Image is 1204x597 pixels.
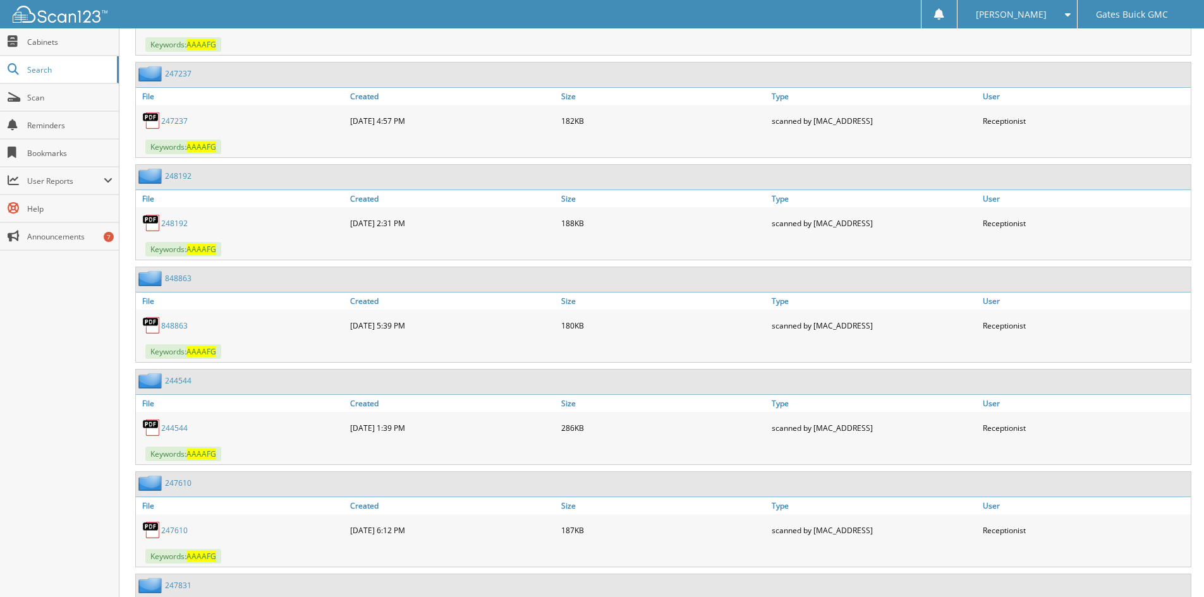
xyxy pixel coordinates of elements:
a: Created [347,497,558,514]
span: AAAAFG [186,346,216,357]
a: Type [769,395,980,412]
a: 247610 [161,525,188,536]
a: Created [347,88,558,105]
div: Receptionist [980,108,1191,133]
div: scanned by [MAC_ADDRESS] [769,517,980,543]
img: folder2.png [138,373,165,389]
div: 188KB [558,210,769,236]
a: 247831 [165,580,192,591]
a: Size [558,497,769,514]
span: Cabinets [27,37,112,47]
div: scanned by [MAC_ADDRESS] [769,108,980,133]
a: 247237 [161,116,188,126]
a: 848863 [165,273,192,284]
a: Type [769,497,980,514]
div: Receptionist [980,313,1191,338]
img: folder2.png [138,577,165,593]
div: Receptionist [980,210,1191,236]
a: File [136,395,347,412]
img: folder2.png [138,270,165,286]
img: folder2.png [138,168,165,184]
a: Size [558,88,769,105]
a: File [136,190,347,207]
span: AAAAFG [186,449,216,459]
div: scanned by [MAC_ADDRESS] [769,415,980,440]
img: PDF.png [142,111,161,130]
div: [DATE] 4:57 PM [347,108,558,133]
span: Reminders [27,120,112,131]
div: 180KB [558,313,769,338]
div: scanned by [MAC_ADDRESS] [769,313,980,338]
span: Search [27,64,111,75]
span: User Reports [27,176,104,186]
a: Size [558,292,769,310]
span: Keywords: [145,37,221,52]
a: User [980,88,1191,105]
span: AAAAFG [186,39,216,50]
a: 244544 [165,375,192,386]
a: 248192 [161,218,188,229]
a: User [980,292,1191,310]
div: 182KB [558,108,769,133]
img: PDF.png [142,418,161,437]
img: folder2.png [138,475,165,491]
span: Help [27,203,112,214]
div: [DATE] 6:12 PM [347,517,558,543]
a: Size [558,395,769,412]
span: Keywords: [145,549,221,564]
a: User [980,190,1191,207]
span: Announcements [27,231,112,242]
span: Keywords: [145,140,221,154]
a: Size [558,190,769,207]
img: folder2.png [138,66,165,81]
span: Keywords: [145,242,221,256]
span: Bookmarks [27,148,112,159]
span: AAAAFG [186,142,216,152]
img: PDF.png [142,214,161,232]
span: Keywords: [145,447,221,461]
a: File [136,497,347,514]
a: 247237 [165,68,192,79]
img: scan123-logo-white.svg [13,6,107,23]
a: 248192 [165,171,192,181]
a: Type [769,88,980,105]
a: Type [769,190,980,207]
div: scanned by [MAC_ADDRESS] [769,210,980,236]
span: [PERSON_NAME] [976,11,1047,18]
div: [DATE] 5:39 PM [347,313,558,338]
div: [DATE] 1:39 PM [347,415,558,440]
div: [DATE] 2:31 PM [347,210,558,236]
span: Gates Buick GMC [1096,11,1168,18]
img: PDF.png [142,521,161,540]
a: File [136,292,347,310]
img: PDF.png [142,316,161,335]
a: Type [769,292,980,310]
a: Created [347,395,558,412]
span: AAAAFG [186,244,216,255]
a: Created [347,190,558,207]
div: 7 [104,232,114,242]
a: Created [347,292,558,310]
span: Keywords: [145,344,221,359]
div: 286KB [558,415,769,440]
span: Scan [27,92,112,103]
a: 244544 [161,423,188,433]
a: 848863 [161,320,188,331]
div: Receptionist [980,517,1191,543]
div: Receptionist [980,415,1191,440]
a: User [980,395,1191,412]
span: AAAAFG [186,551,216,562]
a: 247610 [165,478,192,488]
div: 187KB [558,517,769,543]
a: File [136,88,347,105]
a: User [980,497,1191,514]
